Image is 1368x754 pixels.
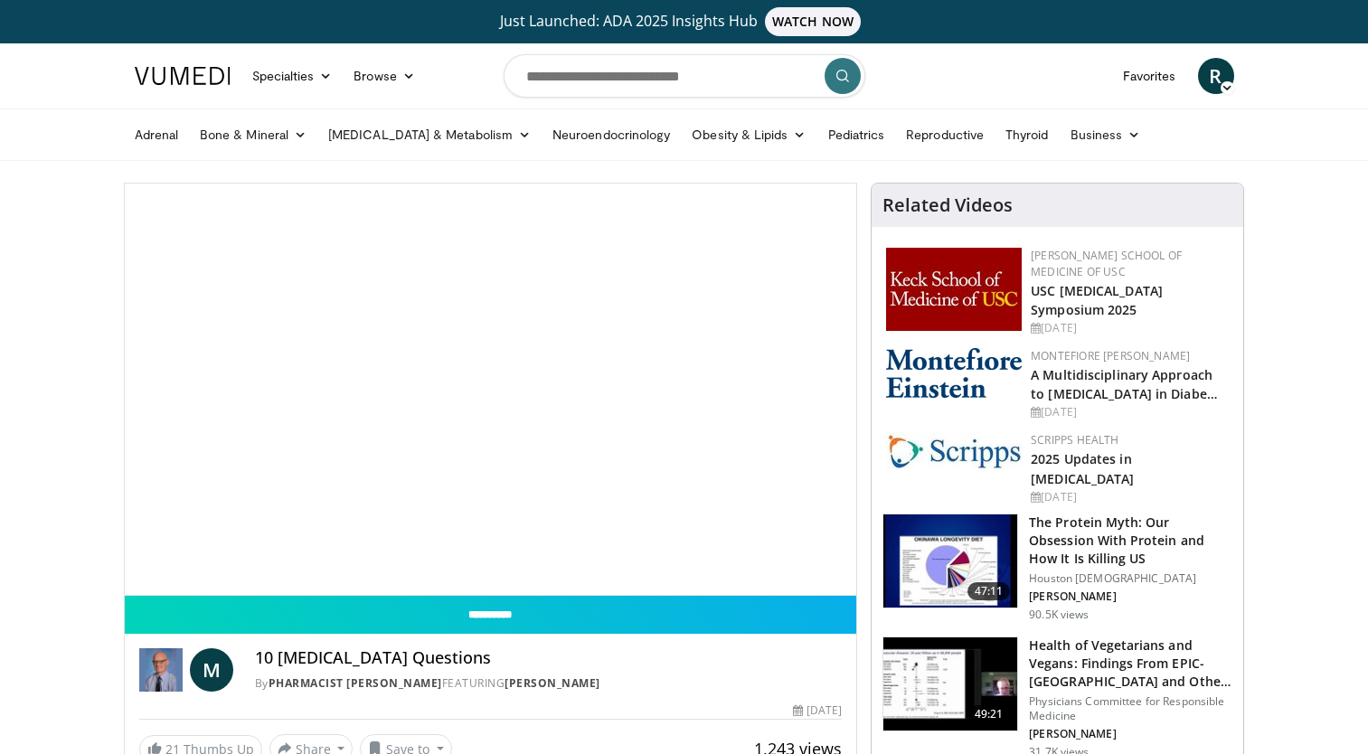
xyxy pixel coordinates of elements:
a: 2025 Updates in [MEDICAL_DATA] [1031,450,1134,486]
video-js: Video Player [125,184,857,596]
img: VuMedi Logo [135,67,231,85]
div: By FEATURING [255,675,843,692]
p: Houston [DEMOGRAPHIC_DATA] [1029,571,1232,586]
div: [DATE] [1031,489,1229,505]
a: USC [MEDICAL_DATA] Symposium 2025 [1031,282,1163,318]
span: 47:11 [967,582,1011,600]
span: WATCH NOW [765,7,861,36]
a: Obesity & Lipids [681,117,816,153]
img: 7b941f1f-d101-407a-8bfa-07bd47db01ba.png.150x105_q85_autocrop_double_scale_upscale_version-0.2.jpg [886,248,1022,331]
img: 606f2b51-b844-428b-aa21-8c0c72d5a896.150x105_q85_crop-smart_upscale.jpg [883,637,1017,731]
span: 49:21 [967,705,1011,723]
img: b0142b4c-93a1-4b58-8f91-5265c282693c.png.150x105_q85_autocrop_double_scale_upscale_version-0.2.png [886,348,1022,398]
a: [MEDICAL_DATA] & Metabolism [317,117,542,153]
img: Pharmacist Michael [139,648,183,692]
a: A Multidisciplinary Approach to [MEDICAL_DATA] in Diabe… [1031,366,1218,402]
a: R [1198,58,1234,94]
a: [PERSON_NAME] [505,675,600,691]
div: [DATE] [1031,404,1229,420]
a: Reproductive [895,117,995,153]
h4: 10 [MEDICAL_DATA] Questions [255,648,843,668]
p: [PERSON_NAME] [1029,589,1232,604]
a: Thyroid [995,117,1060,153]
img: c9f2b0b7-b02a-4276-a72a-b0cbb4230bc1.jpg.150x105_q85_autocrop_double_scale_upscale_version-0.2.jpg [886,432,1022,469]
a: [PERSON_NAME] School of Medicine of USC [1031,248,1182,279]
a: Pharmacist [PERSON_NAME] [269,675,442,691]
div: [DATE] [1031,320,1229,336]
a: Bone & Mineral [189,117,317,153]
a: Scripps Health [1031,432,1118,448]
a: Montefiore [PERSON_NAME] [1031,348,1190,363]
a: Business [1060,117,1152,153]
a: M [190,648,233,692]
a: 47:11 The Protein Myth: Our Obsession With Protein and How It Is Killing US Houston [DEMOGRAPHIC_... [882,514,1232,622]
p: Physicians Committee for Responsible Medicine [1029,694,1232,723]
a: Adrenal [124,117,190,153]
a: Specialties [241,58,344,94]
p: [PERSON_NAME] [1029,727,1232,741]
h4: Related Videos [882,194,1013,216]
p: 90.5K views [1029,608,1089,622]
a: Neuroendocrinology [542,117,681,153]
a: Just Launched: ADA 2025 Insights HubWATCH NOW [137,7,1231,36]
h3: The Protein Myth: Our Obsession With Protein and How It Is Killing US [1029,514,1232,568]
input: Search topics, interventions [504,54,865,98]
h3: Health of Vegetarians and Vegans: Findings From EPIC-[GEOGRAPHIC_DATA] and Othe… [1029,636,1232,691]
a: Pediatrics [817,117,896,153]
img: b7b8b05e-5021-418b-a89a-60a270e7cf82.150x105_q85_crop-smart_upscale.jpg [883,514,1017,608]
a: Favorites [1112,58,1187,94]
a: Browse [343,58,426,94]
div: [DATE] [793,702,842,719]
